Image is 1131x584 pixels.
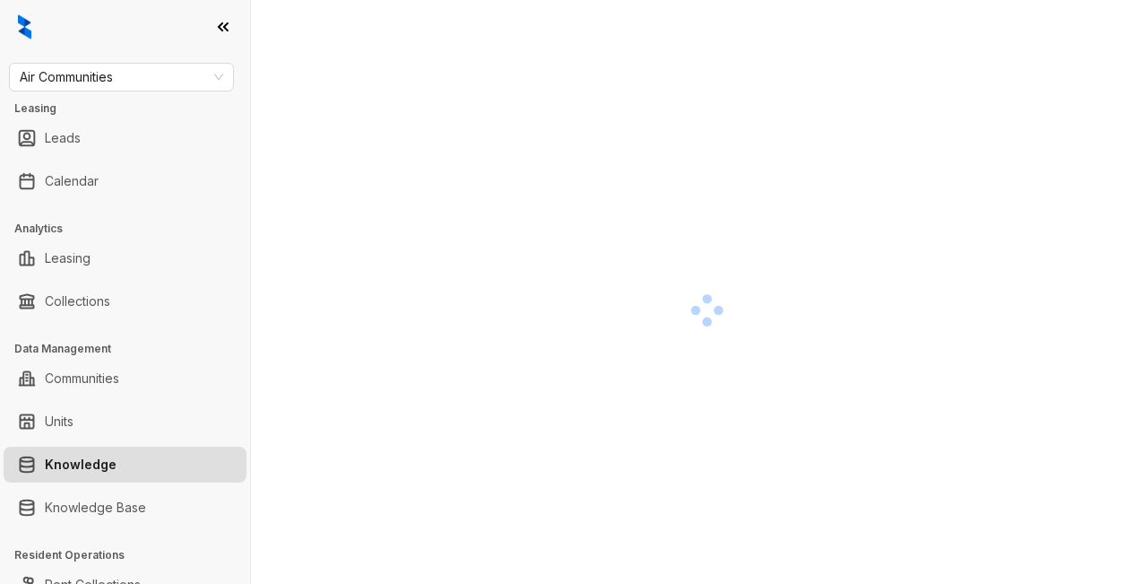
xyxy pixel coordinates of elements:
h3: Leasing [14,100,250,117]
h3: Resident Operations [14,547,250,563]
a: Communities [45,361,119,397]
a: Units [45,404,73,440]
h3: Analytics [14,221,250,237]
li: Units [4,404,246,440]
li: Collections [4,283,246,319]
span: Air Communities [20,64,223,91]
li: Communities [4,361,246,397]
li: Leads [4,120,246,156]
img: logo [18,14,31,39]
a: Knowledge [45,447,117,483]
a: Leads [45,120,81,156]
a: Knowledge Base [45,490,146,526]
li: Calendar [4,163,246,199]
h3: Data Management [14,341,250,357]
a: Calendar [45,163,99,199]
li: Knowledge [4,447,246,483]
li: Leasing [4,240,246,276]
li: Knowledge Base [4,490,246,526]
a: Leasing [45,240,91,276]
a: Collections [45,283,110,319]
